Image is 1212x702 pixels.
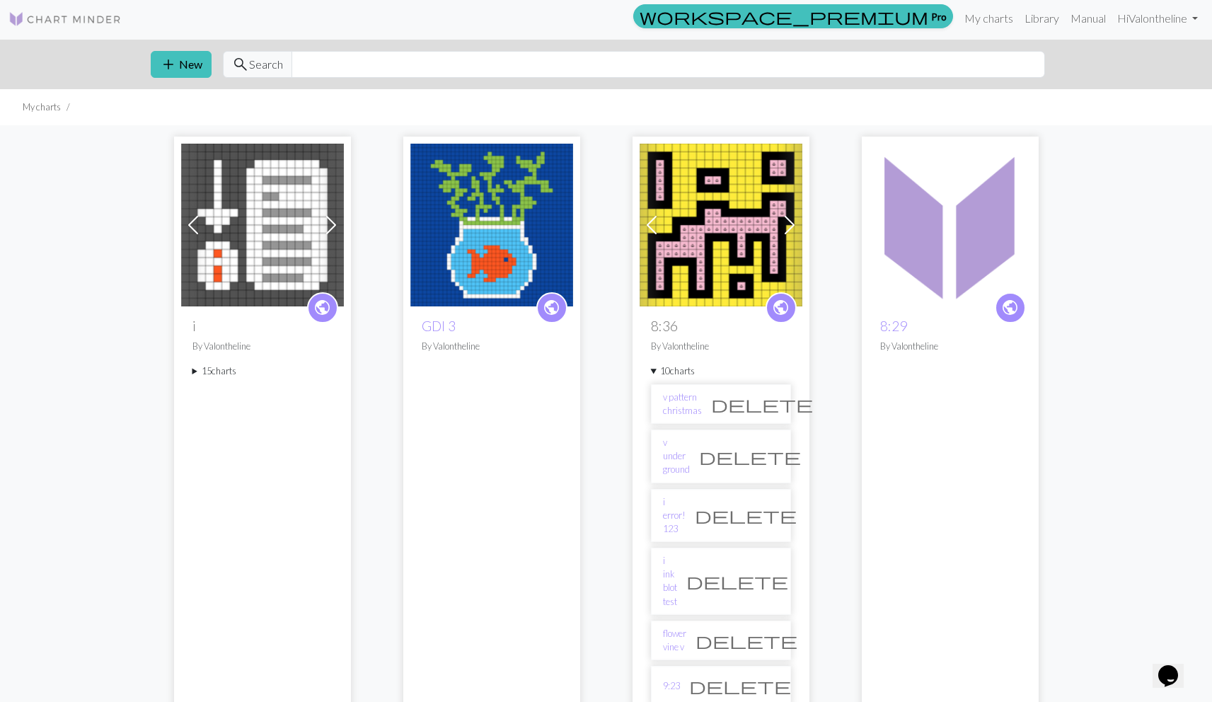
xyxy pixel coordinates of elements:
[663,436,690,477] a: v under ground
[869,144,1032,306] img: yellow i leaning
[680,672,800,699] button: Delete chart
[633,4,953,28] a: Pro
[686,502,806,529] button: Delete chart
[192,318,333,334] h2: i
[160,54,177,74] span: add
[677,568,797,594] button: Delete chart
[699,447,801,466] span: delete
[663,679,680,693] a: 9:23
[686,571,788,591] span: delete
[1112,4,1204,33] a: HiValontheline
[711,394,813,414] span: delete
[995,292,1026,323] a: public
[249,56,283,73] span: Search
[695,505,797,525] span: delete
[663,391,702,418] a: v pattern christmas
[869,217,1032,230] a: yellow i leaning
[181,217,344,230] a: i for information
[702,391,822,418] button: Delete chart
[307,292,338,323] a: public
[696,631,797,650] span: delete
[410,144,573,306] img: GDI 3
[766,292,797,323] a: public
[663,554,677,609] a: i ink blot test
[151,51,212,78] button: New
[640,6,928,26] span: workspace_premium
[422,318,456,334] a: GDI 3
[313,294,331,322] i: public
[536,292,567,323] a: public
[1065,4,1112,33] a: Manual
[663,495,686,536] a: i error! 123
[689,676,791,696] span: delete
[959,4,1019,33] a: My charts
[192,340,333,353] p: By Valontheline
[690,443,810,470] button: Delete chart
[543,297,560,318] span: public
[232,54,249,74] span: search
[543,294,560,322] i: public
[1001,297,1019,318] span: public
[410,217,573,230] a: GDI 3
[640,144,802,306] img: i ink blot test
[651,318,791,334] h2: 8:36
[880,340,1020,353] p: By Valontheline
[8,11,122,28] img: Logo
[880,318,907,334] a: 8:29
[1001,294,1019,322] i: public
[640,217,802,230] a: i ink blot test
[651,340,791,353] p: By Valontheline
[313,297,331,318] span: public
[1153,645,1198,688] iframe: chat widget
[192,364,333,378] summary: 15charts
[651,364,791,378] summary: 10charts
[686,627,807,654] button: Delete chart
[772,294,790,322] i: public
[23,100,61,114] li: My charts
[422,340,562,353] p: By Valontheline
[181,144,344,306] img: i for information
[1019,4,1065,33] a: Library
[772,297,790,318] span: public
[663,627,686,654] a: flower vine v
